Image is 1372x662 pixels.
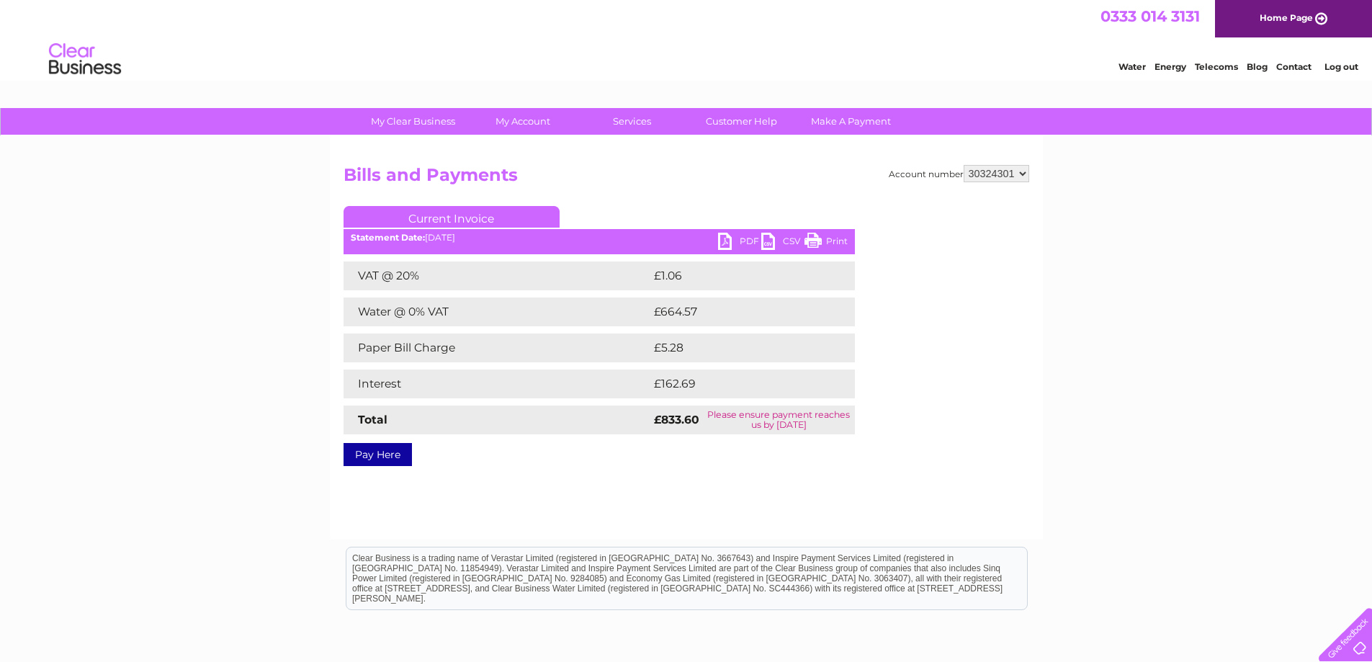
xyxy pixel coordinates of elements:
td: Interest [344,370,650,398]
b: Statement Date: [351,232,425,243]
img: logo.png [48,37,122,81]
td: £5.28 [650,334,821,362]
a: Current Invoice [344,206,560,228]
h2: Bills and Payments [344,165,1029,192]
a: Energy [1154,61,1186,72]
td: Paper Bill Charge [344,334,650,362]
td: VAT @ 20% [344,261,650,290]
a: Telecoms [1195,61,1238,72]
a: Water [1118,61,1146,72]
a: Contact [1276,61,1312,72]
div: Account number [889,165,1029,182]
a: Blog [1247,61,1268,72]
div: [DATE] [344,233,855,243]
a: My Account [463,108,582,135]
strong: £833.60 [654,413,699,426]
a: Make A Payment [792,108,910,135]
div: Clear Business is a trading name of Verastar Limited (registered in [GEOGRAPHIC_DATA] No. 3667643... [346,8,1027,70]
td: £162.69 [650,370,829,398]
td: Please ensure payment reaches us by [DATE] [703,406,854,434]
a: Services [573,108,691,135]
td: Water @ 0% VAT [344,298,650,326]
strong: Total [358,413,387,426]
a: Print [804,233,848,254]
a: Customer Help [682,108,801,135]
a: Pay Here [344,443,412,466]
a: PDF [718,233,761,254]
td: £1.06 [650,261,820,290]
a: Log out [1324,61,1358,72]
td: £664.57 [650,298,830,326]
a: 0333 014 3131 [1100,7,1200,25]
a: My Clear Business [354,108,472,135]
a: CSV [761,233,804,254]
